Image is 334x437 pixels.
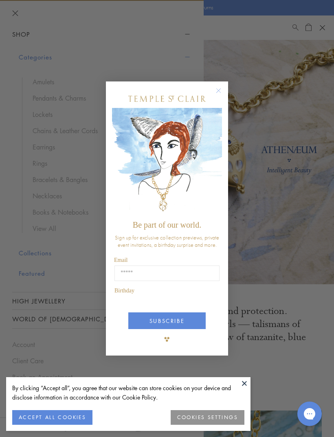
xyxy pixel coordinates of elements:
[114,288,134,294] span: Birthday
[293,399,326,429] iframe: Gorgias live chat messenger
[114,266,220,281] input: Email
[12,383,244,402] div: By clicking “Accept all”, you agree that our website can store cookies on your device and disclos...
[115,234,219,248] span: Sign up for exclusive collection previews, private event invitations, a birthday surprise and more.
[218,90,228,100] button: Close dialog
[171,410,244,425] button: COOKIES SETTINGS
[159,331,175,347] img: TSC
[128,312,206,329] button: SUBSCRIBE
[114,257,127,263] span: Email
[12,410,92,425] button: ACCEPT ALL COOKIES
[112,108,222,217] img: c4a9eb12-d91a-4d4a-8ee0-386386f4f338.jpeg
[133,220,201,229] span: Be part of our world.
[128,96,206,102] img: Temple St. Clair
